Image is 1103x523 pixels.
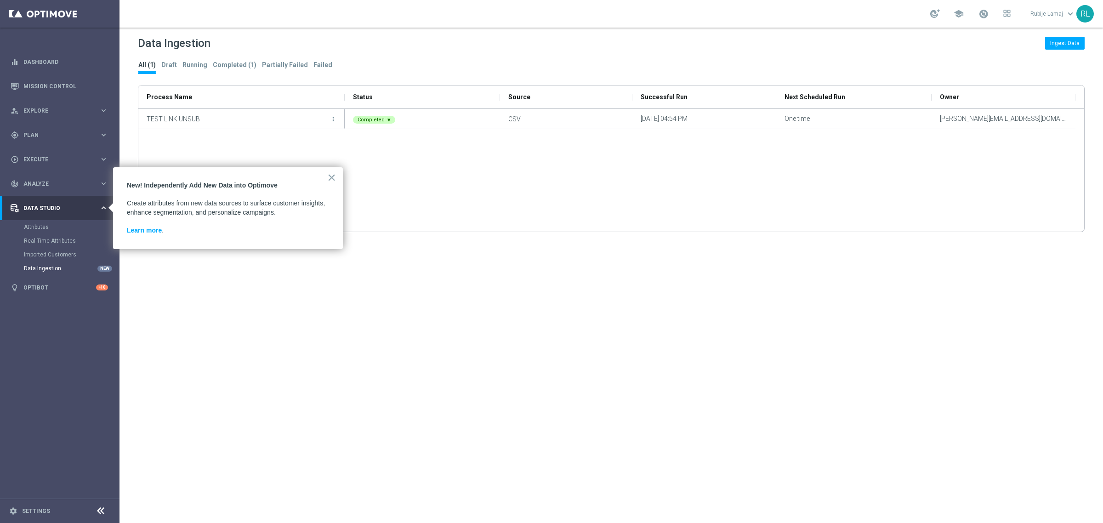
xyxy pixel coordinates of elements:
div: Optibot [11,275,108,300]
a: Learn more [127,227,162,234]
i: keyboard_arrow_right [99,179,108,188]
div: Completed [353,116,396,124]
span: Plan [23,132,99,138]
span: Status [353,93,373,101]
div: Press SPACE to select this row. [138,109,1075,129]
i: lightbulb [11,284,19,292]
a: Dashboard [23,50,108,74]
i: track_changes [11,180,19,188]
p: Create attributes from new data sources to surface customer insights, enhance segmentation, and p... [127,199,329,217]
div: Attributes [24,220,119,234]
div: Data Studio [11,204,99,212]
div: Mission Control [11,74,108,98]
i: settings [9,507,17,515]
span: Process Name [147,93,192,101]
a: Optibot [23,275,96,300]
span: Owner [940,93,959,101]
i: keyboard_arrow_right [99,131,108,139]
tab-header: Partially Failed [262,61,308,69]
div: Data Ingestion [24,261,119,275]
div: Real-Time Attributes [24,234,119,248]
div: Imported Customers [24,248,119,261]
span: Analyze [23,181,99,187]
a: Mission Control [23,74,108,98]
div: NEW [97,266,112,272]
a: Settings [22,508,50,514]
div: [PERSON_NAME][EMAIL_ADDRESS][DOMAIN_NAME] [932,109,1075,129]
div: Plan [11,131,99,139]
div: Explore [11,107,99,115]
span: Source [508,93,530,101]
a: Data Ingestion [24,265,96,272]
a: Imported Customers [24,251,96,258]
div: One time [776,109,932,129]
i: keyboard_arrow_right [99,106,108,115]
div: [DATE] 04:54 PM [632,109,776,129]
tab-header: Completed (1) [213,61,256,69]
span: keyboard_arrow_down [1065,9,1075,19]
i: equalizer [11,58,19,66]
tab-header: Failed [313,61,332,69]
span: Explore [23,108,99,114]
span: Next Scheduled Run [785,93,845,101]
h2: Data Ingestion [138,36,210,51]
strong: New! Independently Add New Data into Optimove [127,182,278,189]
div: Execute [11,155,99,164]
span: Successful Run [641,93,688,101]
span: school [954,9,964,19]
div: ▾ [387,117,391,123]
button: Close [327,170,336,185]
a: Attributes [24,223,96,231]
tab-header: All (1) [138,61,156,69]
tab-header: Running [182,61,207,69]
i: person_search [11,107,19,115]
i: play_circle_outline [11,155,19,164]
div: Dashboard [11,50,108,74]
span: Execute [23,157,99,162]
a: Real-Time Attributes [24,237,96,244]
div: +10 [96,284,108,290]
span: Data Studio [23,205,99,211]
div: RL [1076,5,1094,23]
div: Analyze [11,180,99,188]
a: Rubije Lamaj [1029,7,1076,21]
tab-header: Draft [161,61,177,69]
span: . [162,227,164,234]
p: In case of failure, you can review the or [139,233,1083,242]
i: keyboard_arrow_right [99,204,108,212]
div: CSV [500,109,632,129]
button: Ingest Data [1045,37,1085,50]
p: TEST LINK UNSUB [147,115,317,123]
i: keyboard_arrow_right [99,155,108,164]
i: more_vert [330,116,336,122]
i: gps_fixed [11,131,19,139]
